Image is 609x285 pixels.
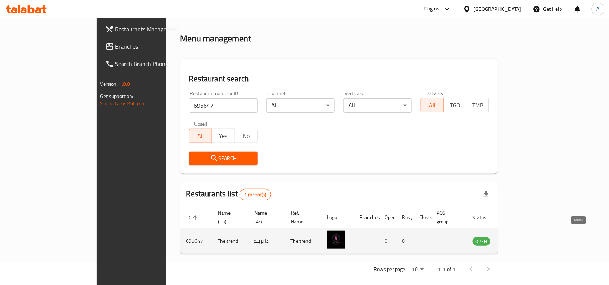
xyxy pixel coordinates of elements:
[343,98,412,113] div: All
[180,33,251,44] h2: Menu management
[424,5,439,13] div: Plugins
[189,129,212,143] button: All
[218,209,240,226] span: Name (En)
[215,131,232,141] span: Yes
[212,129,235,143] button: Yes
[374,265,406,274] p: Rows per page:
[100,21,198,38] a: Restaurants Management
[414,228,431,254] td: 1
[189,152,258,165] button: Search
[240,191,271,198] span: 1 record(s)
[437,209,458,226] span: POS group
[354,206,379,228] th: Branches
[115,42,193,51] span: Branches
[414,206,431,228] th: Closed
[115,25,193,34] span: Restaurants Management
[212,10,260,18] span: Menu management
[100,92,133,101] span: Get support on:
[240,189,271,200] div: Total records count
[354,228,379,254] td: 1
[285,228,321,254] td: The trend
[189,98,258,113] input: Search for restaurant name or ID..
[100,79,118,89] span: Version:
[115,59,193,68] span: Search Branch Phone
[235,129,258,143] button: No
[212,228,249,254] td: The trend
[438,265,455,274] p: 1-1 of 1
[180,206,530,254] table: enhanced table
[192,131,209,141] span: All
[100,99,146,108] a: Support.OpsPlatform
[206,10,209,18] li: /
[409,264,426,275] div: Rows per page:
[421,98,444,112] button: All
[119,79,130,89] span: 1.0.0
[396,228,414,254] td: 0
[379,206,396,228] th: Open
[100,55,198,72] a: Search Branch Phone
[254,209,276,226] span: Name (Ar)
[327,231,345,249] img: The trend
[473,213,496,222] span: Status
[474,5,521,13] div: [GEOGRAPHIC_DATA]
[597,5,600,13] span: A
[426,91,444,96] label: Delivery
[194,121,207,126] label: Upsell
[396,206,414,228] th: Busy
[100,38,198,55] a: Branches
[186,213,200,222] span: ID
[379,228,396,254] td: 0
[186,188,271,200] h2: Restaurants list
[443,98,466,112] button: TGO
[238,131,255,141] span: No
[321,206,354,228] th: Logo
[424,100,441,111] span: All
[478,186,495,203] div: Export file
[447,100,464,111] span: TGO
[469,100,486,111] span: TMP
[249,228,285,254] td: ذا تريند
[291,209,313,226] span: Ref. Name
[466,98,489,112] button: TMP
[473,237,490,246] span: OPEN
[266,98,335,113] div: All
[195,154,252,163] span: Search
[189,74,490,84] h2: Restaurant search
